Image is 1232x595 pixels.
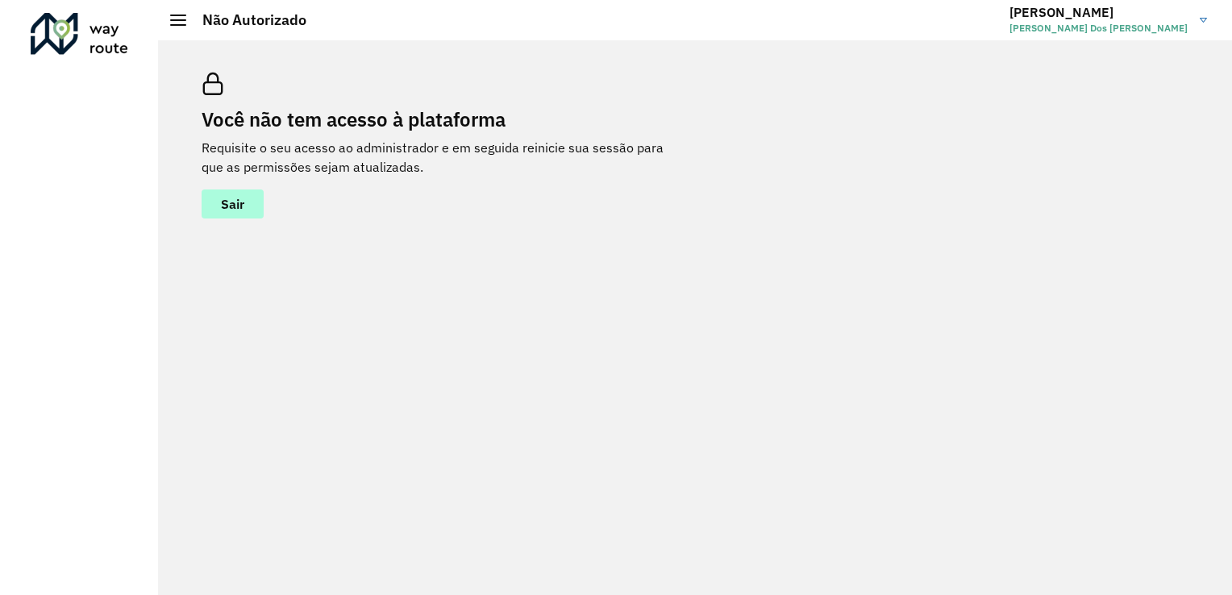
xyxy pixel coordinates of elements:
h2: Você não tem acesso à plataforma [202,108,685,131]
h3: [PERSON_NAME] [1009,5,1188,20]
p: Requisite o seu acesso ao administrador e em seguida reinicie sua sessão para que as permissões s... [202,138,685,177]
span: Sair [221,198,244,210]
h2: Não Autorizado [186,11,306,29]
button: button [202,189,264,218]
span: [PERSON_NAME] Dos [PERSON_NAME] [1009,21,1188,35]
